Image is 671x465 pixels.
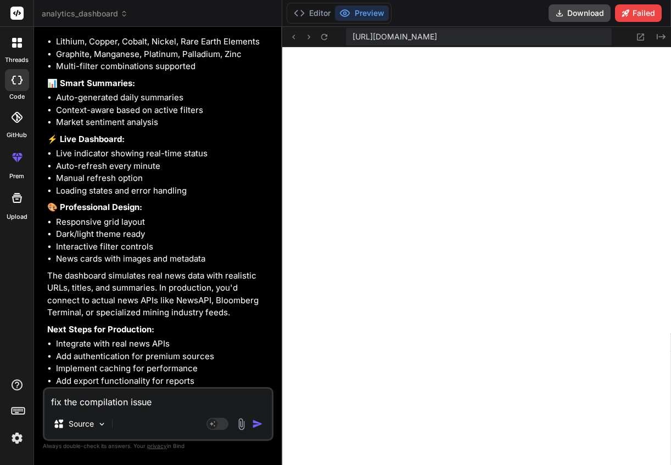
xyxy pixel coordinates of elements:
[56,160,271,173] li: Auto-refresh every minute
[282,47,671,465] iframe: Preview
[56,36,271,48] li: Lithium, Copper, Cobalt, Nickel, Rare Earth Elements
[615,4,662,22] button: Failed
[147,443,167,449] span: privacy
[97,419,107,429] img: Pick Models
[56,241,271,253] li: Interactive filter controls
[56,92,271,104] li: Auto-generated daily summaries
[69,418,94,429] p: Source
[9,172,24,181] label: prem
[56,253,271,265] li: News cards with images and metadata
[56,338,271,350] li: Integrate with real news APIs
[7,212,27,222] label: Upload
[7,131,27,140] label: GitHub
[47,270,271,319] p: The dashboard simulates real news data with realistic URLs, titles, and summaries. In production,...
[353,31,437,42] span: [URL][DOMAIN_NAME]
[252,418,263,429] img: icon
[42,8,128,19] span: analytics_dashboard
[56,375,271,388] li: Add export functionality for reports
[5,55,29,65] label: threads
[56,48,271,61] li: Graphite, Manganese, Platinum, Palladium, Zinc
[56,116,271,129] li: Market sentiment analysis
[56,228,271,241] li: Dark/light theme ready
[8,429,26,447] img: settings
[289,5,335,21] button: Editor
[47,202,142,212] strong: 🎨 Professional Design:
[47,78,135,88] strong: 📊 Smart Summaries:
[56,185,271,197] li: Loading states and error handling
[56,216,271,229] li: Responsive grid layout
[56,362,271,375] li: Implement caching for performance
[335,5,389,21] button: Preview
[56,104,271,117] li: Context-aware based on active filters
[56,172,271,185] li: Manual refresh option
[44,389,272,409] textarea: fix the compilation issue
[47,324,154,334] strong: Next Steps for Production:
[43,441,273,451] p: Always double-check its answers. Your in Bind
[235,418,248,430] img: attachment
[56,148,271,160] li: Live indicator showing real-time status
[56,60,271,73] li: Multi-filter combinations supported
[47,134,125,144] strong: ⚡ Live Dashboard:
[56,350,271,363] li: Add authentication for premium sources
[9,92,25,101] label: code
[549,4,611,22] button: Download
